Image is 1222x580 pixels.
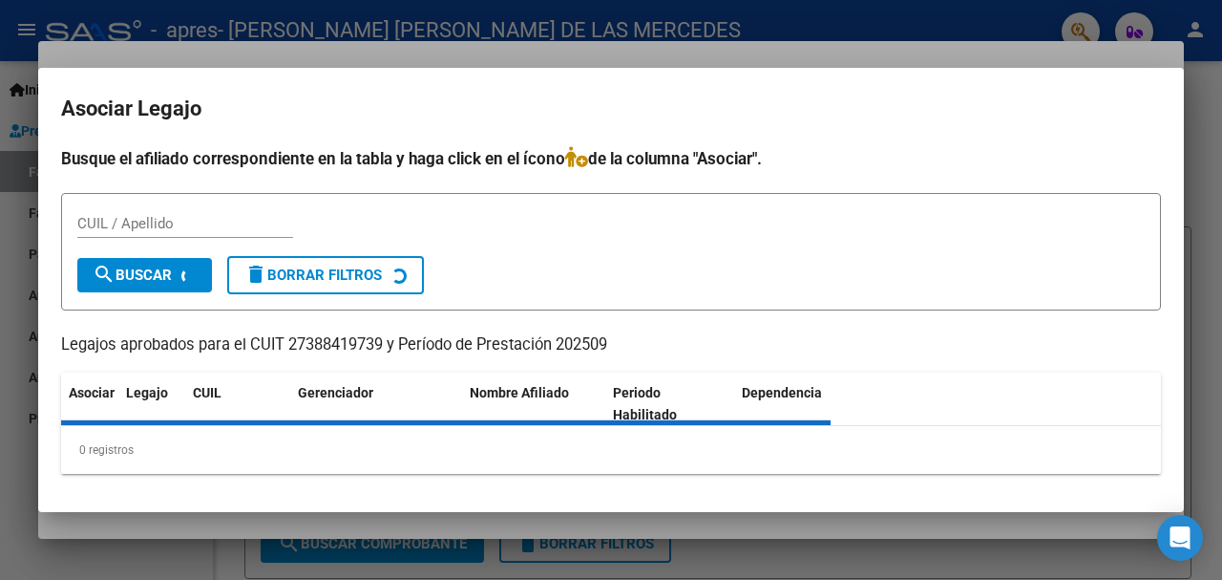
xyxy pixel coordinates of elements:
datatable-header-cell: Dependencia [734,373,877,436]
div: 0 registros [61,426,1161,474]
span: Dependencia [742,385,822,400]
button: Buscar [77,258,212,292]
span: CUIL [193,385,221,400]
span: Gerenciador [298,385,373,400]
mat-icon: delete [244,263,267,286]
p: Legajos aprobados para el CUIT 27388419739 y Período de Prestación 202509 [61,333,1161,357]
span: Buscar [93,267,172,284]
datatable-header-cell: CUIL [185,373,290,436]
datatable-header-cell: Nombre Afiliado [462,373,605,436]
datatable-header-cell: Periodo Habilitado [605,373,734,436]
datatable-header-cell: Gerenciador [290,373,462,436]
datatable-header-cell: Asociar [61,373,118,436]
span: Asociar [69,385,115,400]
h2: Asociar Legajo [61,91,1161,127]
datatable-header-cell: Legajo [118,373,185,436]
mat-icon: search [93,263,116,286]
button: Borrar Filtros [227,256,424,294]
span: Borrar Filtros [244,267,382,284]
div: Open Intercom Messenger [1157,515,1203,561]
span: Legajo [126,385,168,400]
span: Nombre Afiliado [470,385,569,400]
span: Periodo Habilitado [613,385,677,422]
h4: Busque el afiliado correspondiente en la tabla y haga click en el ícono de la columna "Asociar". [61,146,1161,171]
